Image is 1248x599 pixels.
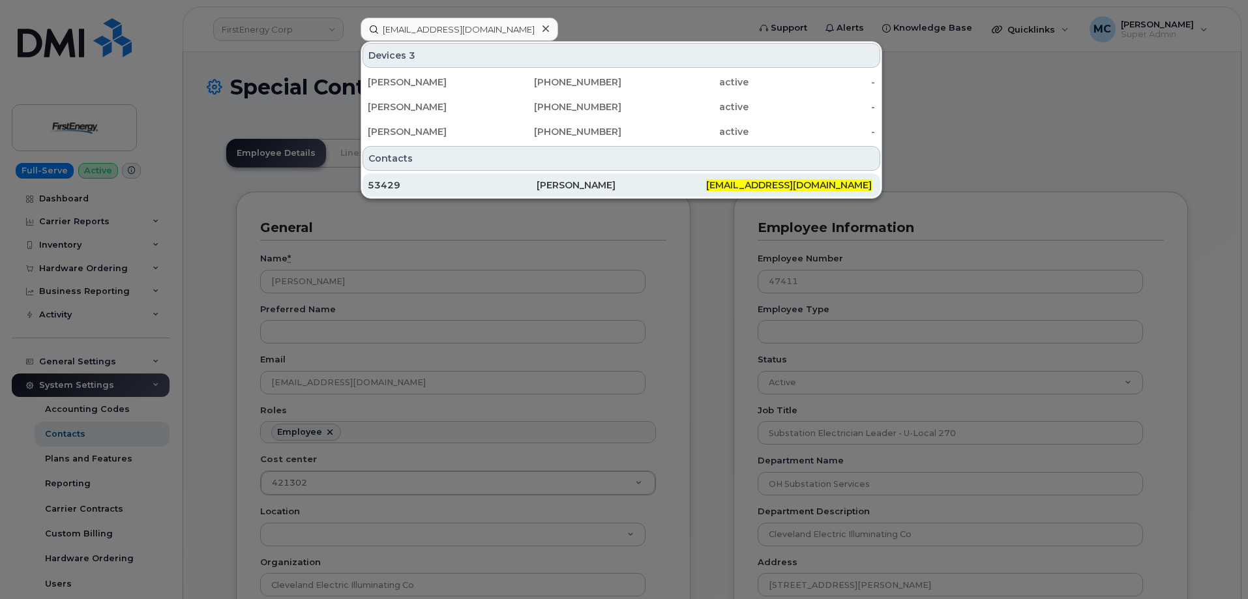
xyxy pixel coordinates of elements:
div: - [749,125,876,138]
span: 3 [409,49,415,62]
div: [PHONE_NUMBER] [495,100,622,113]
div: [PHONE_NUMBER] [495,76,622,89]
div: Devices [363,43,880,68]
div: active [621,100,749,113]
div: active [621,125,749,138]
div: active [621,76,749,89]
div: [PERSON_NAME] [368,76,495,89]
div: - [749,100,876,113]
div: [PERSON_NAME] [537,179,706,192]
a: 53429[PERSON_NAME][EMAIL_ADDRESS][DOMAIN_NAME] [363,173,880,197]
div: [PERSON_NAME] [368,100,495,113]
div: [PHONE_NUMBER] [495,125,622,138]
span: [EMAIL_ADDRESS][DOMAIN_NAME] [706,179,872,191]
a: [PERSON_NAME][PHONE_NUMBER]active- [363,95,880,119]
iframe: Messenger Launcher [1191,542,1238,589]
a: [PERSON_NAME][PHONE_NUMBER]active- [363,70,880,94]
div: 53429 [368,179,537,192]
div: [PERSON_NAME] [368,125,495,138]
div: - [749,76,876,89]
div: Contacts [363,146,880,171]
a: [PERSON_NAME][PHONE_NUMBER]active- [363,120,880,143]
